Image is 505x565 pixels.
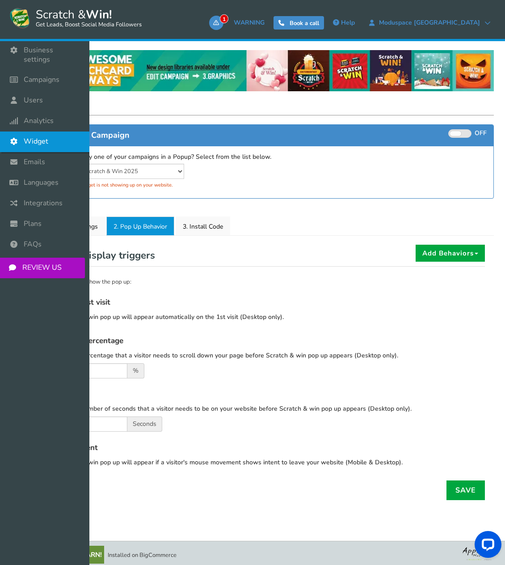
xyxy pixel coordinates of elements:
h1: Widget [39,98,494,115]
img: festival-poster-2020.webp [39,50,494,91]
span: 1 [220,14,228,23]
span: Campaigns [24,75,59,85]
span: Pop up display triggers [49,249,155,262]
small: Get Leads, Boost Social Media Followers [36,21,142,29]
h4: On Exit intent [49,442,485,454]
strong: Win! [86,7,112,22]
span: Scratch & win pop up will appear if a visitor's mouse movement shows intent to leave your website... [58,458,403,467]
h4: After [49,389,485,401]
button: Add Behaviors [416,245,485,262]
span: WARNING [234,18,265,27]
span: Languages [24,178,59,187]
span: REVIEW US [22,263,62,272]
p: Automatically show the pop up: [49,278,485,287]
span: Users [24,96,43,105]
span: Moduspace [GEOGRAPHIC_DATA] [375,19,484,26]
div: Turned off. Widget is not showing up on your website. [46,179,184,191]
span: Widget [24,137,48,146]
a: 1WARNING [209,16,269,30]
a: Save [446,480,485,500]
span: Set the number of seconds that a visitor needs to be on your website before Scratch & win pop up ... [58,404,412,413]
a: Book a call [274,16,324,30]
span: % [127,363,144,378]
span: Installed on BigCommerce [108,551,177,559]
span: Seconds [127,416,162,432]
span: Help [341,18,355,27]
a: Help [328,16,359,30]
span: Scratch & [31,7,142,29]
img: Scratch and Win [9,7,31,29]
a: Scratch &Win! Get Leads, Boost Social Media Followers [9,7,142,29]
h4: On Scroll percentage [49,335,485,347]
h4: Show on 1st visit [49,297,485,309]
span: Scratch & win pop up will appear automatically on the 1st visit (Desktop only). [58,313,284,321]
span: Analytics [24,116,54,126]
span: Integrations [24,199,63,208]
iframe: LiveChat chat widget [467,527,505,565]
span: Plans [24,219,42,229]
span: Set the percentage that a visitor needs to scroll down your page before Scratch & win pop up appe... [58,351,398,360]
a: 2. Pop Up Behavior [106,217,174,235]
span: OFF [475,129,487,137]
span: Emails [24,157,45,167]
span: FAQs [24,240,42,249]
img: bg_logo_foot.webp [463,546,498,561]
span: Business settings [24,46,80,64]
label: Want to display one of your campaigns in a Popup? Select from the list below. [40,153,493,161]
a: 3. Install Code [176,217,230,235]
span: Book a call [290,19,319,27]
